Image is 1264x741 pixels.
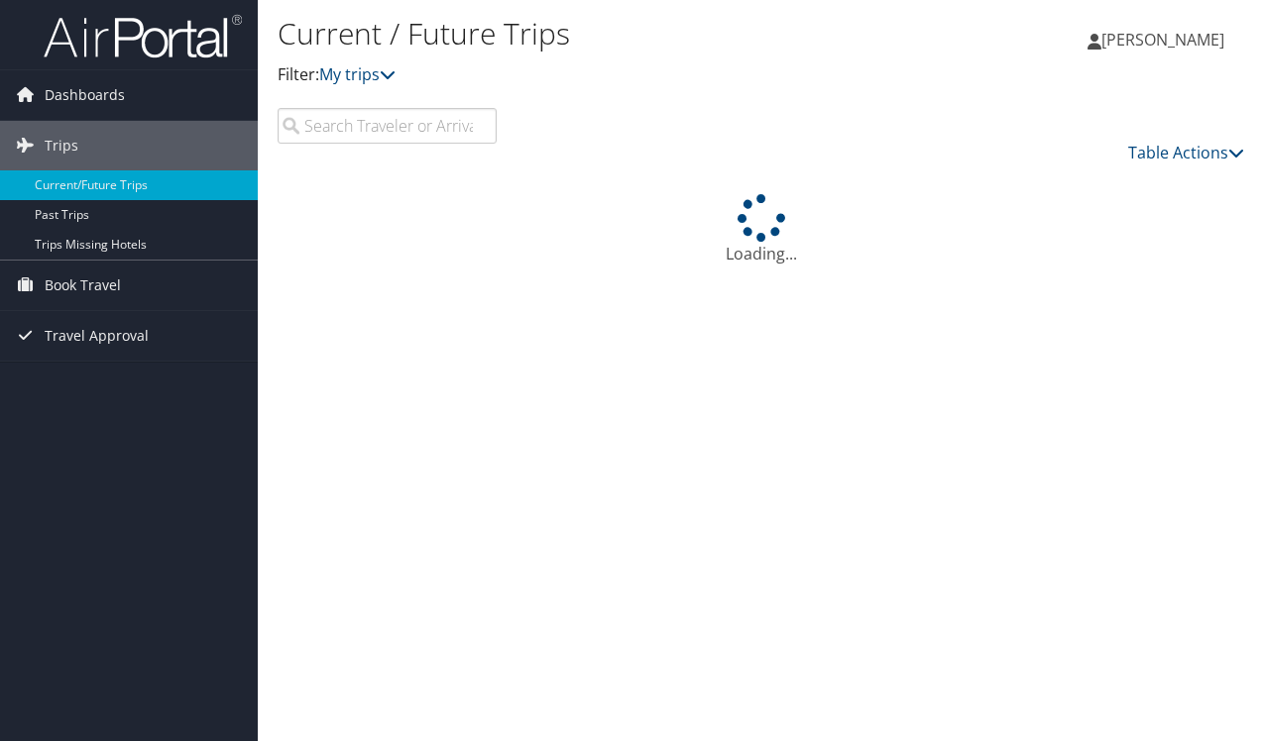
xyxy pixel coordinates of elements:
span: Dashboards [45,70,125,120]
a: Table Actions [1128,142,1244,163]
div: Loading... [278,194,1244,265]
img: airportal-logo.png [44,13,242,59]
input: Search Traveler or Arrival City [278,108,497,144]
span: Trips [45,121,78,170]
a: My trips [319,63,396,85]
span: [PERSON_NAME] [1101,29,1224,51]
p: Filter: [278,62,922,88]
h1: Current / Future Trips [278,13,922,54]
span: Travel Approval [45,311,149,361]
span: Book Travel [45,261,121,310]
a: [PERSON_NAME] [1088,10,1244,69]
